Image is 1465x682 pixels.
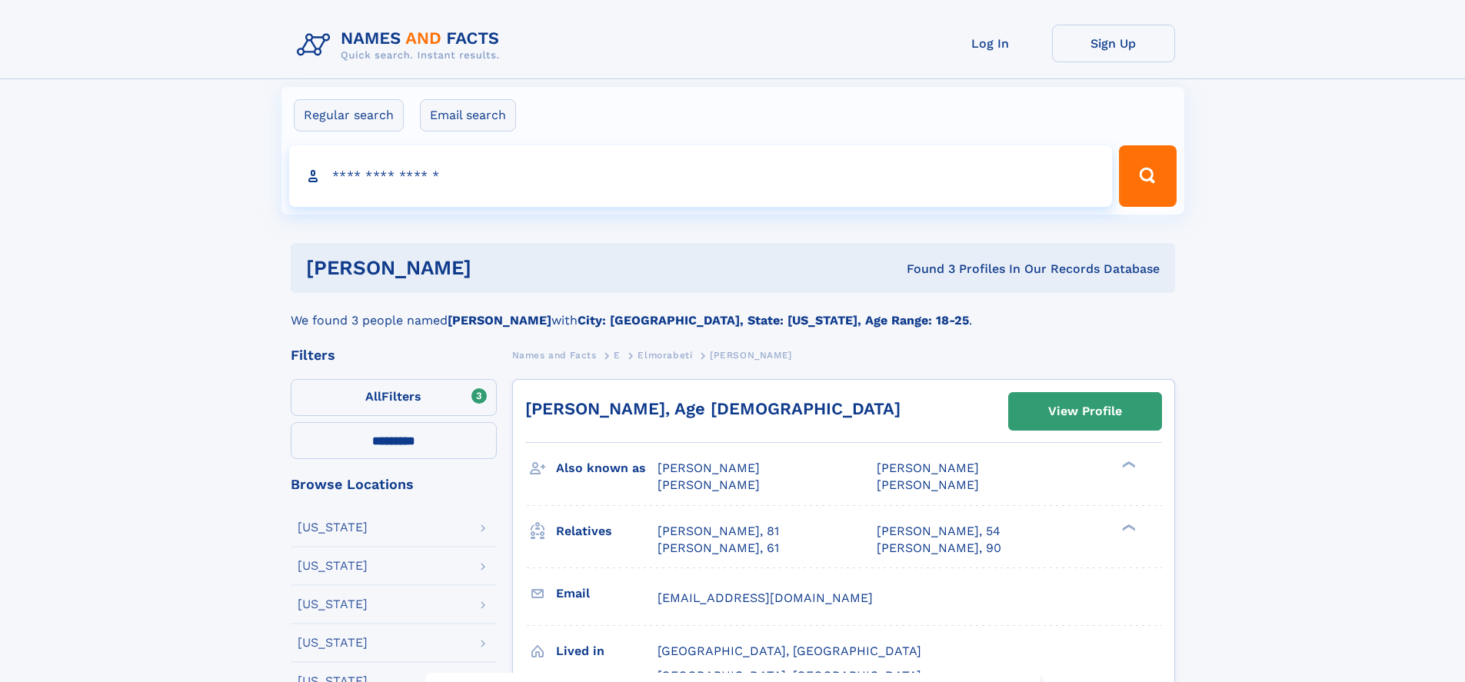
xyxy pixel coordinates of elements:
[289,145,1113,207] input: search input
[556,518,658,544] h3: Relatives
[658,591,873,605] span: [EMAIL_ADDRESS][DOMAIN_NAME]
[291,379,497,416] label: Filters
[525,399,901,418] a: [PERSON_NAME], Age [DEMOGRAPHIC_DATA]
[1048,394,1122,429] div: View Profile
[1009,393,1161,430] a: View Profile
[658,461,760,475] span: [PERSON_NAME]
[1119,145,1176,207] button: Search Button
[638,345,692,364] a: Elmorabeti
[306,258,689,278] h1: [PERSON_NAME]
[1118,522,1137,532] div: ❯
[448,313,551,328] b: [PERSON_NAME]
[298,521,368,534] div: [US_STATE]
[365,389,381,404] span: All
[298,598,368,610] div: [US_STATE]
[877,540,1001,557] a: [PERSON_NAME], 90
[556,455,658,481] h3: Also known as
[710,350,792,361] span: [PERSON_NAME]
[294,99,404,131] label: Regular search
[578,313,969,328] b: City: [GEOGRAPHIC_DATA], State: [US_STATE], Age Range: 18-25
[658,540,779,557] a: [PERSON_NAME], 61
[658,523,779,540] a: [PERSON_NAME], 81
[420,99,516,131] label: Email search
[877,523,1001,540] a: [PERSON_NAME], 54
[291,25,512,66] img: Logo Names and Facts
[658,644,921,658] span: [GEOGRAPHIC_DATA], [GEOGRAPHIC_DATA]
[556,638,658,664] h3: Lived in
[1118,460,1137,470] div: ❯
[877,477,979,492] span: [PERSON_NAME]
[929,25,1052,62] a: Log In
[689,261,1160,278] div: Found 3 Profiles In Our Records Database
[658,477,760,492] span: [PERSON_NAME]
[638,350,692,361] span: Elmorabeti
[298,637,368,649] div: [US_STATE]
[1052,25,1175,62] a: Sign Up
[512,345,597,364] a: Names and Facts
[298,560,368,572] div: [US_STATE]
[614,350,621,361] span: E
[614,345,621,364] a: E
[291,293,1175,330] div: We found 3 people named with .
[877,461,979,475] span: [PERSON_NAME]
[291,348,497,362] div: Filters
[556,581,658,607] h3: Email
[291,477,497,491] div: Browse Locations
